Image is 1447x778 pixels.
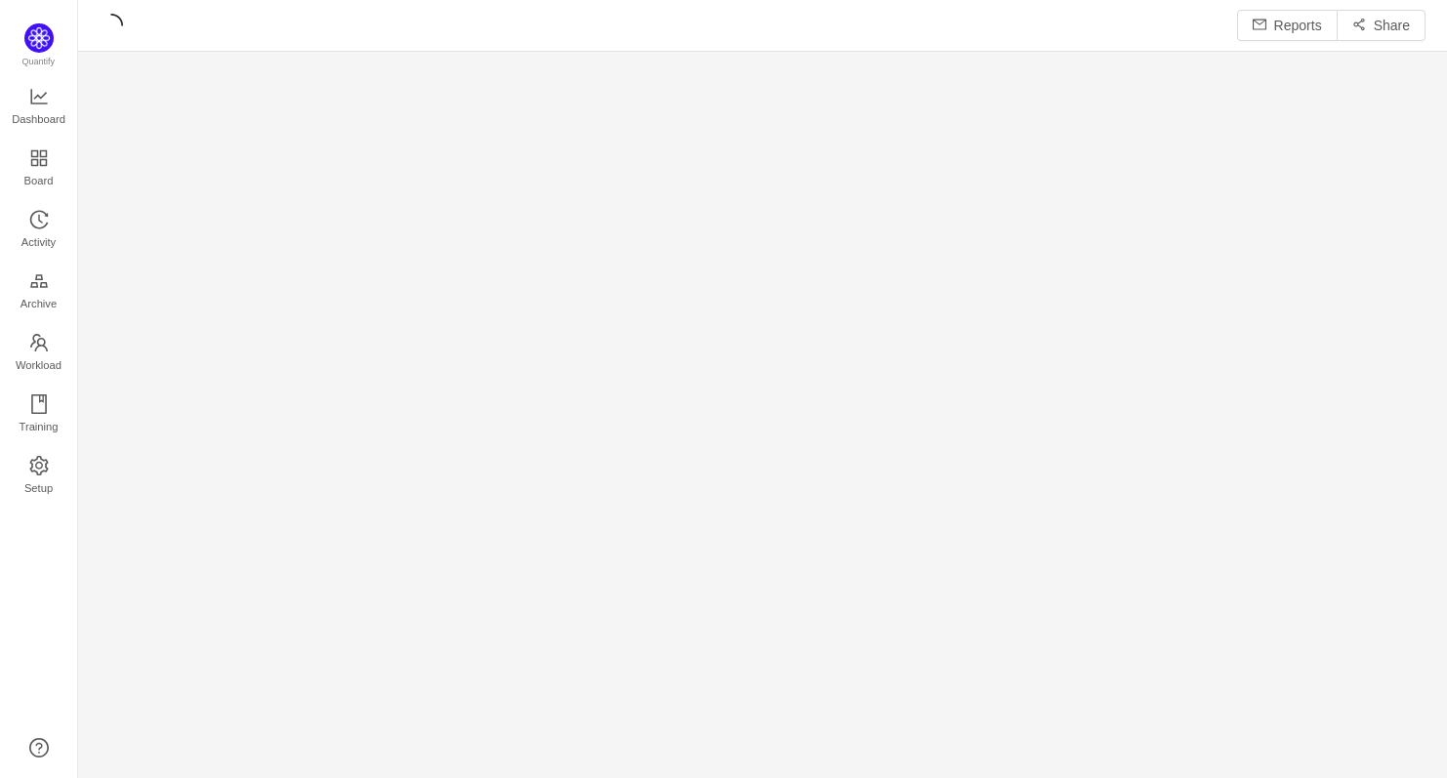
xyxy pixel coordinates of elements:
[12,100,65,139] span: Dashboard
[29,272,49,311] a: Archive
[29,456,49,475] i: icon: setting
[29,738,49,758] a: icon: question-circle
[29,210,49,229] i: icon: history
[100,14,123,37] i: icon: loading
[29,394,49,414] i: icon: book
[29,333,49,352] i: icon: team
[29,87,49,106] i: icon: line-chart
[21,284,57,323] span: Archive
[24,469,53,508] span: Setup
[24,161,54,200] span: Board
[29,395,49,434] a: Training
[29,149,49,188] a: Board
[1337,10,1426,41] button: icon: share-altShare
[29,271,49,291] i: icon: gold
[24,23,54,53] img: Quantify
[29,334,49,373] a: Workload
[16,346,62,385] span: Workload
[22,57,56,66] span: Quantify
[29,88,49,127] a: Dashboard
[29,211,49,250] a: Activity
[21,223,56,262] span: Activity
[1237,10,1338,41] button: icon: mailReports
[29,457,49,496] a: Setup
[19,407,58,446] span: Training
[29,148,49,168] i: icon: appstore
